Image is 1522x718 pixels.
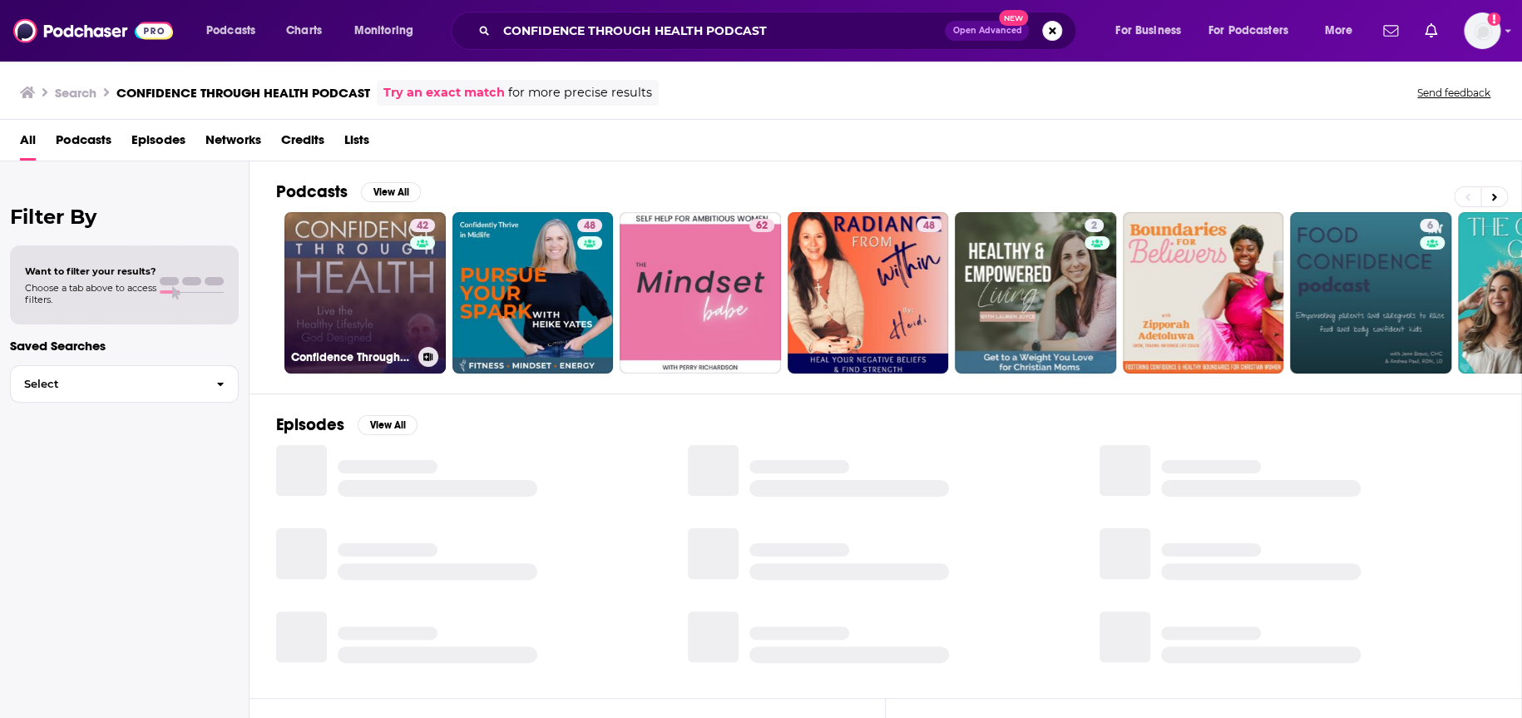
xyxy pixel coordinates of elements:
a: Networks [205,126,261,161]
h3: Search [55,85,96,101]
button: Open AdvancedNew [945,21,1029,41]
span: Podcasts [206,19,255,42]
span: New [999,10,1029,26]
p: Saved Searches [10,338,239,354]
a: 42 [410,219,435,232]
span: for more precise results [508,83,652,102]
span: Open Advanced [952,27,1021,35]
a: 62 [620,212,781,374]
a: 48 [577,219,602,232]
a: Lists [344,126,369,161]
button: open menu [343,17,435,44]
h3: Confidence Through Health [291,350,412,364]
span: 2 [1091,218,1097,235]
a: 2 [1085,219,1104,232]
h2: Episodes [276,414,344,435]
span: More [1324,19,1352,42]
span: 6 [1426,218,1432,235]
button: open menu [1198,17,1312,44]
button: Send feedback [1412,86,1495,100]
span: For Podcasters [1208,19,1288,42]
h2: Filter By [10,205,239,229]
button: Show profile menu [1464,12,1500,49]
a: Show notifications dropdown [1376,17,1405,45]
h3: CONFIDENCE THROUGH HEALTH PODCAST [116,85,370,101]
a: 48 [452,212,614,374]
a: Try an exact match [383,83,505,102]
div: Search podcasts, credits, & more... [467,12,1092,50]
span: 48 [923,218,935,235]
span: 62 [756,218,768,235]
a: 48 [917,219,941,232]
a: Charts [275,17,332,44]
button: open menu [195,17,277,44]
a: Show notifications dropdown [1418,17,1444,45]
a: 6 [1290,212,1451,374]
a: Credits [281,126,324,161]
a: PodcastsView All [276,181,421,202]
span: Select [11,379,203,389]
a: All [20,126,36,161]
img: Podchaser - Follow, Share and Rate Podcasts [13,15,173,47]
a: Episodes [131,126,185,161]
button: Select [10,365,239,403]
span: Want to filter your results? [25,265,156,277]
span: 48 [584,218,595,235]
a: EpisodesView All [276,414,418,435]
button: open menu [1312,17,1373,44]
svg: Add a profile image [1487,12,1500,26]
span: Monitoring [354,19,413,42]
a: 42Confidence Through Health [284,212,446,374]
a: Podcasts [56,126,111,161]
span: Choose a tab above to access filters. [25,282,156,305]
span: For Business [1115,19,1181,42]
a: 6 [1420,219,1439,232]
a: 48 [788,212,949,374]
a: 2 [955,212,1116,374]
button: open menu [1104,17,1202,44]
button: View All [361,182,421,202]
button: View All [358,415,418,435]
h2: Podcasts [276,181,348,202]
span: 42 [417,218,428,235]
img: User Profile [1464,12,1500,49]
input: Search podcasts, credits, & more... [497,17,945,44]
span: Charts [286,19,322,42]
a: 62 [749,219,774,232]
span: Logged in as elleb2btech [1464,12,1500,49]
